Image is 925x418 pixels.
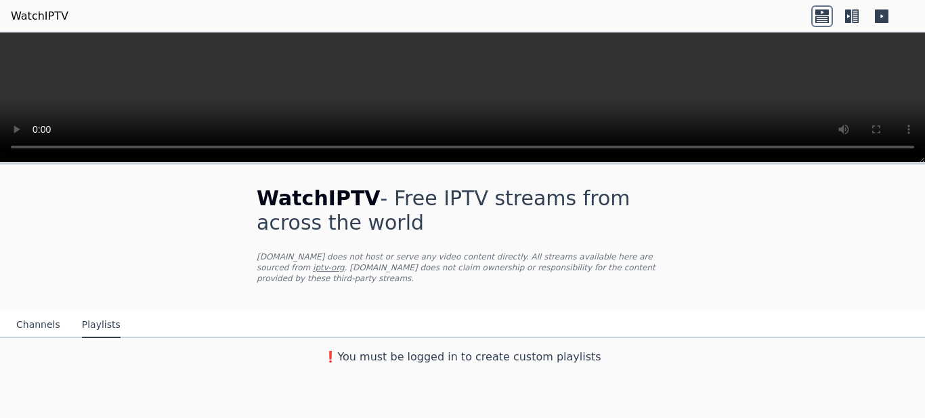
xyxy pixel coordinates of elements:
h1: - Free IPTV streams from across the world [257,186,668,235]
button: Playlists [82,312,121,338]
h3: ❗️You must be logged in to create custom playlists [235,349,690,365]
a: iptv-org [313,263,345,272]
button: Channels [16,312,60,338]
span: WatchIPTV [257,186,381,210]
a: WatchIPTV [11,8,68,24]
p: [DOMAIN_NAME] does not host or serve any video content directly. All streams available here are s... [257,251,668,284]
